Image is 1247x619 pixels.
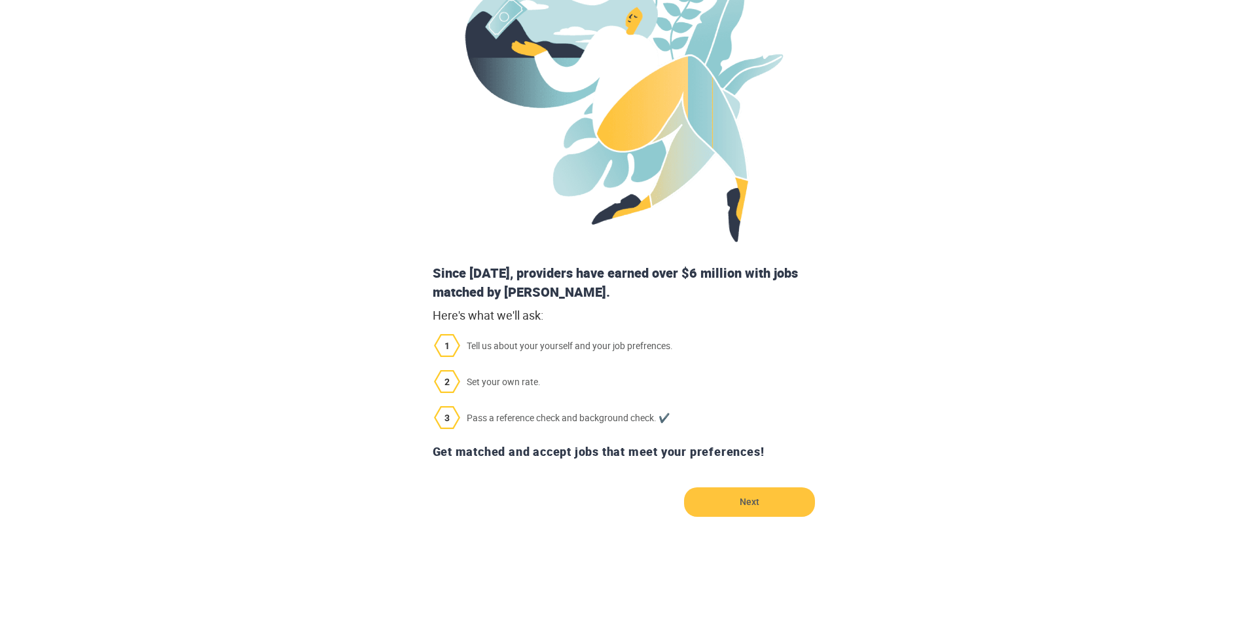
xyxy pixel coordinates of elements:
[684,487,815,517] button: Next
[427,264,820,301] div: Since [DATE], providers have earned over $6 million with jobs matched by [PERSON_NAME].
[427,334,820,357] span: Tell us about your yourself and your job prefrences.
[434,370,460,393] img: 2
[427,437,820,466] div: Get matched and accept jobs that meet your preferences!
[434,334,460,357] img: 1
[434,406,460,429] img: 3
[434,375,460,388] span: 2
[427,307,820,324] div: Here's what we'll ask:
[427,370,820,393] span: Set your own rate.
[434,339,460,352] span: 1
[434,411,460,424] span: 3
[427,406,820,429] span: Pass a reference check and background check. ✔️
